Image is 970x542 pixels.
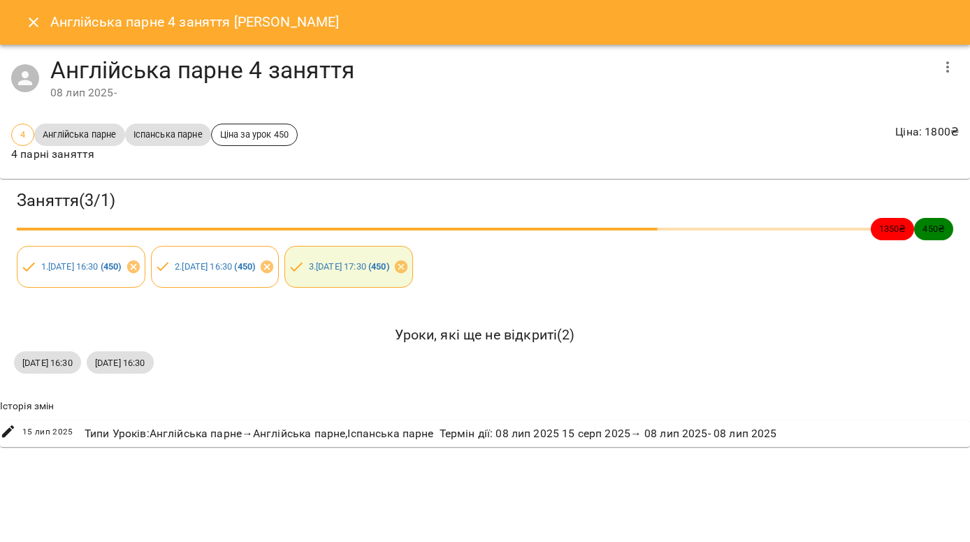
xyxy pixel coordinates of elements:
[50,85,931,101] div: 08 лип 2025 -
[437,423,780,445] div: Термін дії : 08 лип 2025 15 серп 2025 → 08 лип 2025 - 08 лип 2025
[11,146,298,163] p: 4 парні заняття
[368,261,389,272] b: ( 450 )
[87,356,154,369] span: [DATE] 16:30
[895,124,959,140] p: Ціна : 1800 ₴
[50,11,340,33] h6: Англійська парне 4 заняття [PERSON_NAME]
[309,261,389,272] a: 3.[DATE] 17:30 (450)
[82,423,437,445] div: Типи Уроків : Англійська парне → Англійська парне,Іспанська парне
[14,356,81,369] span: [DATE] 16:30
[101,261,122,272] b: ( 450 )
[234,261,255,272] b: ( 450 )
[34,128,124,141] span: Англійська парне
[50,56,931,85] h4: Англійська парне 4 заняття
[871,222,915,235] span: 1350 ₴
[17,6,50,39] button: Close
[175,261,255,272] a: 2.[DATE] 16:30 (450)
[12,128,34,141] span: 4
[14,324,956,346] h6: Уроки, які ще не відкриті ( 2 )
[41,261,122,272] a: 1.[DATE] 16:30 (450)
[151,246,280,288] div: 2.[DATE] 16:30 (450)
[284,246,413,288] div: 3.[DATE] 17:30 (450)
[212,128,297,141] span: Ціна за урок 450
[125,128,211,141] span: Іспанська парне
[914,222,953,235] span: 450 ₴
[22,425,73,439] span: 15 лип 2025
[17,190,953,212] h3: Заняття ( 3 / 1 )
[17,246,145,288] div: 1.[DATE] 16:30 (450)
